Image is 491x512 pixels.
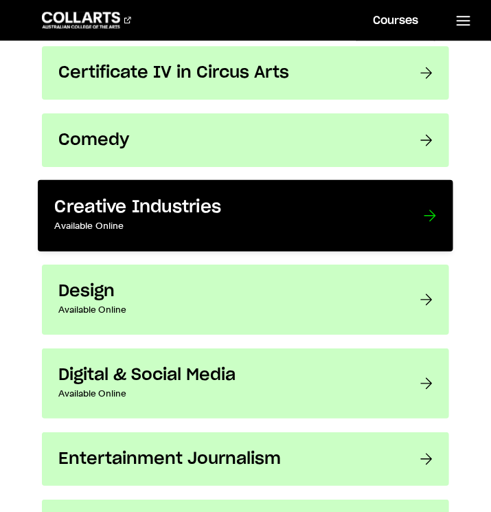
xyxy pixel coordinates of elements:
[58,130,393,151] h3: Comedy
[58,449,393,469] h3: Entertainment Journalism
[58,63,393,83] h3: Certificate IV in Circus Arts
[58,386,393,402] p: Available Online
[42,348,449,419] a: Digital & Social Media Available Online
[58,302,393,318] p: Available Online
[54,197,396,219] h3: Creative Industries
[58,365,393,386] h3: Digital & Social Media
[42,113,449,167] a: Comedy
[42,432,449,486] a: Entertainment Journalism
[54,218,396,234] p: Available Online
[58,281,393,302] h3: Design
[42,46,449,100] a: Certificate IV in Circus Arts
[42,265,449,335] a: Design Available Online
[38,180,453,252] a: Creative Industries Available Online
[42,12,131,28] div: Go to homepage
